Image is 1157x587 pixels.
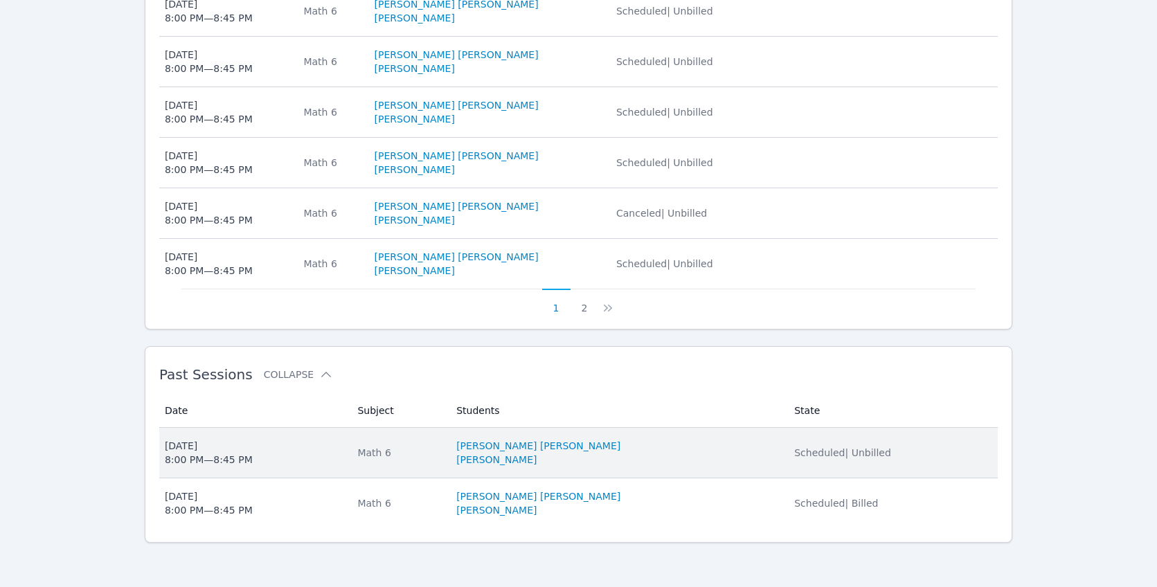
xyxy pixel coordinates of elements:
[448,394,786,428] th: Students
[616,6,713,17] span: Scheduled | Unbilled
[375,11,455,25] a: [PERSON_NAME]
[375,48,539,62] a: [PERSON_NAME] [PERSON_NAME]
[456,503,537,517] a: [PERSON_NAME]
[303,105,357,119] div: Math 6
[357,496,440,510] div: Math 6
[165,489,253,517] div: [DATE] 8:00 PM — 8:45 PM
[165,48,253,75] div: [DATE] 8:00 PM — 8:45 PM
[616,56,713,67] span: Scheduled | Unbilled
[456,439,620,453] a: [PERSON_NAME] [PERSON_NAME]
[375,163,455,177] a: [PERSON_NAME]
[159,87,998,138] tr: [DATE]8:00 PM—8:45 PMMath 6[PERSON_NAME] [PERSON_NAME][PERSON_NAME]Scheduled| Unbilled
[159,366,253,383] span: Past Sessions
[303,156,357,170] div: Math 6
[165,149,253,177] div: [DATE] 8:00 PM — 8:45 PM
[165,439,253,467] div: [DATE] 8:00 PM — 8:45 PM
[303,257,357,271] div: Math 6
[165,199,253,227] div: [DATE] 8:00 PM — 8:45 PM
[349,394,448,428] th: Subject
[375,149,539,163] a: [PERSON_NAME] [PERSON_NAME]
[375,199,539,213] a: [PERSON_NAME] [PERSON_NAME]
[159,188,998,239] tr: [DATE]8:00 PM—8:45 PMMath 6[PERSON_NAME] [PERSON_NAME][PERSON_NAME]Canceled| Unbilled
[542,289,571,315] button: 1
[794,498,878,509] span: Scheduled | Billed
[616,208,707,219] span: Canceled | Unbilled
[571,289,599,315] button: 2
[375,213,455,227] a: [PERSON_NAME]
[456,489,620,503] a: [PERSON_NAME] [PERSON_NAME]
[303,4,357,18] div: Math 6
[786,394,998,428] th: State
[616,107,713,118] span: Scheduled | Unbilled
[794,447,891,458] span: Scheduled | Unbilled
[165,250,253,278] div: [DATE] 8:00 PM — 8:45 PM
[456,453,537,467] a: [PERSON_NAME]
[616,258,713,269] span: Scheduled | Unbilled
[165,98,253,126] div: [DATE] 8:00 PM — 8:45 PM
[159,239,998,289] tr: [DATE]8:00 PM—8:45 PMMath 6[PERSON_NAME] [PERSON_NAME][PERSON_NAME]Scheduled| Unbilled
[264,368,333,381] button: Collapse
[375,112,455,126] a: [PERSON_NAME]
[375,264,455,278] a: [PERSON_NAME]
[375,250,539,264] a: [PERSON_NAME] [PERSON_NAME]
[303,206,357,220] div: Math 6
[616,157,713,168] span: Scheduled | Unbilled
[357,446,440,460] div: Math 6
[159,138,998,188] tr: [DATE]8:00 PM—8:45 PMMath 6[PERSON_NAME] [PERSON_NAME][PERSON_NAME]Scheduled| Unbilled
[159,394,350,428] th: Date
[159,37,998,87] tr: [DATE]8:00 PM—8:45 PMMath 6[PERSON_NAME] [PERSON_NAME][PERSON_NAME]Scheduled| Unbilled
[159,478,998,528] tr: [DATE]8:00 PM—8:45 PMMath 6[PERSON_NAME] [PERSON_NAME][PERSON_NAME]Scheduled| Billed
[303,55,357,69] div: Math 6
[375,62,455,75] a: [PERSON_NAME]
[159,428,998,478] tr: [DATE]8:00 PM—8:45 PMMath 6[PERSON_NAME] [PERSON_NAME][PERSON_NAME]Scheduled| Unbilled
[375,98,539,112] a: [PERSON_NAME] [PERSON_NAME]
